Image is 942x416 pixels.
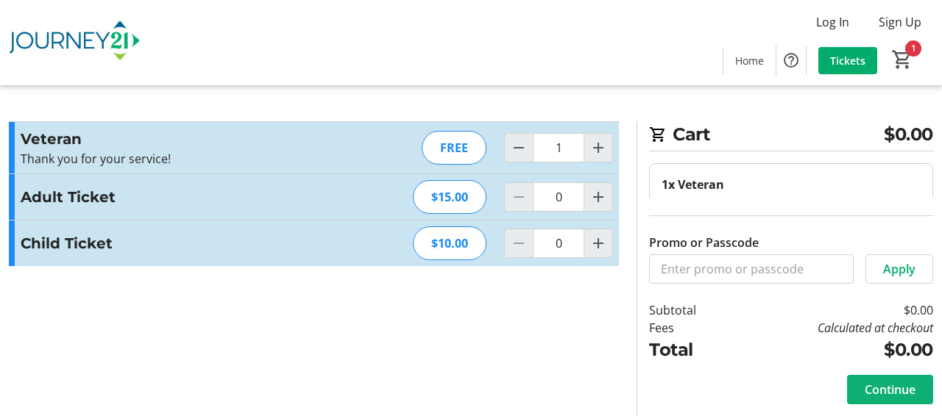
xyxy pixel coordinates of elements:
[732,319,933,337] td: Calculated at checkout
[649,254,854,284] input: Enter promo or passcode
[732,337,933,363] td: $0.00
[584,183,612,211] button: Increment by one
[505,134,533,162] button: Decrement by one
[735,53,764,68] span: Home
[883,260,916,278] span: Apply
[21,150,342,168] p: Thank you for your service!
[723,47,776,74] a: Home
[649,337,732,363] td: Total
[867,10,933,34] button: Sign Up
[649,301,732,319] td: Subtotal
[21,186,342,208] h3: Adult Ticket
[584,134,612,162] button: Increment by one
[413,180,486,214] div: $15.00
[865,381,916,398] span: Continue
[830,53,865,68] span: Tickets
[662,196,921,214] div: $0.00
[422,131,486,165] div: FREE
[776,46,806,75] button: Help
[818,47,877,74] a: Tickets
[21,232,342,254] h3: Child Ticket
[649,234,759,251] label: Promo or Passcode
[879,13,921,31] span: Sign Up
[413,226,486,260] div: $10.00
[533,182,584,212] input: Adult Ticket Quantity
[884,121,933,148] span: $0.00
[533,229,584,258] input: Child Ticket Quantity
[889,46,916,73] button: Cart
[649,121,933,151] h2: Cart
[9,6,140,79] img: Journey21's Logo
[584,229,612,257] button: Increment by one
[21,128,342,150] h3: Veteran
[732,301,933,319] td: $0.00
[865,254,933,284] button: Apply
[847,375,933,404] button: Continue
[816,13,849,31] span: Log In
[649,319,732,337] td: Fees
[533,133,584,162] input: Veteran Quantity
[804,10,861,34] button: Log In
[662,176,921,193] div: 1x Veteran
